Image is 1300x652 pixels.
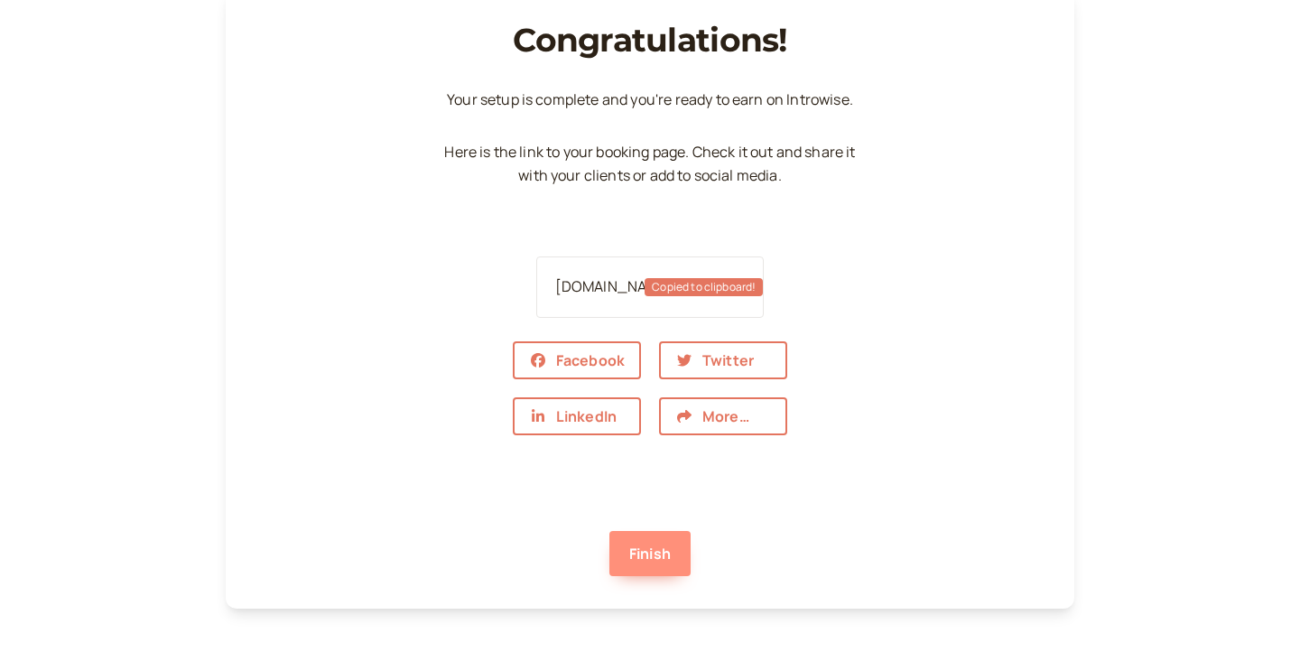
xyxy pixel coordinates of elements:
[433,141,867,188] p: Here is the link to your booking page. Check it out and share it with your clients or add to soci...
[1210,565,1300,652] iframe: Chat Widget
[659,397,787,435] button: More…
[447,88,853,112] p: Your setup is complete and you ' re ready to earn on Introwise.
[513,397,641,435] a: LinkedIn
[645,278,763,295] div: Copied to clipboard!
[513,21,786,60] h1: Congratulations!
[609,531,691,576] a: Finish
[659,341,787,379] a: Twitter
[555,276,713,296] a: [DOMAIN_NAME][URL]
[513,341,641,379] a: Facebook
